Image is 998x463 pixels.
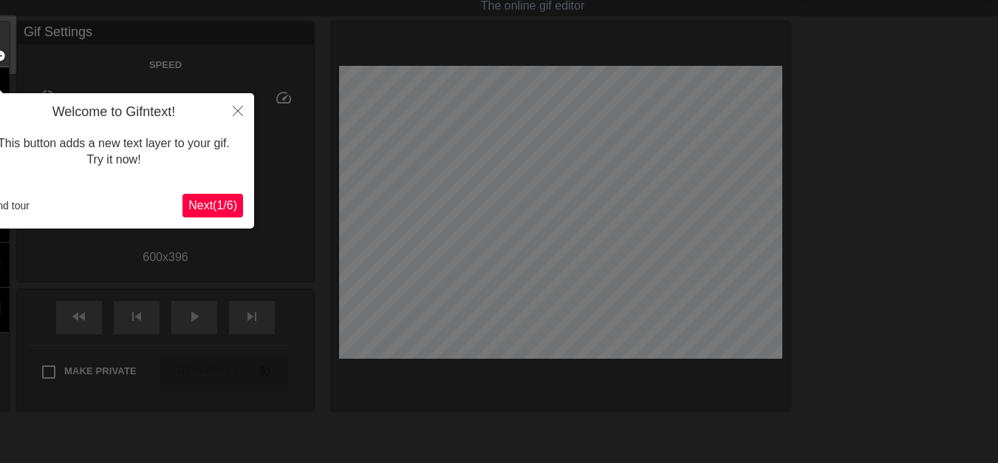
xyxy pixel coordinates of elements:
button: Next [182,194,243,217]
button: Close [222,93,254,127]
span: Next ( 1 / 6 ) [188,199,237,212]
